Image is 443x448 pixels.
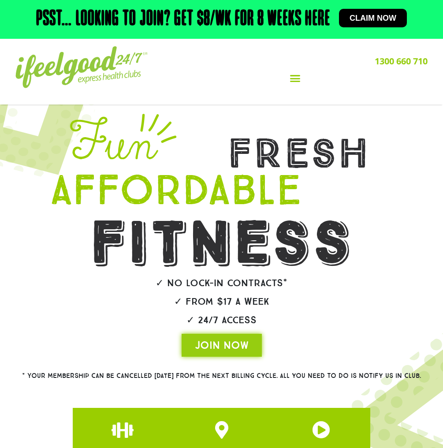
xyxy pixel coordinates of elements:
[9,278,434,288] h2: ✓ No lock-in contracts*
[9,315,434,325] h2: ✓ 24/7 Access
[350,14,396,22] span: Claim now
[182,334,262,357] a: JOIN NOW
[114,421,131,439] a: JOIN ONE OF OUR CLUBS
[312,421,330,439] a: JOIN ONE OF OUR CLUBS
[9,297,434,306] h2: ✓ From $17 a week
[375,55,428,67] a: 1300 660 710
[36,9,330,30] h2: Psst… Looking to join? Get $8/wk for 8 weeks here
[15,373,428,379] h2: * Your membership can be cancelled [DATE] from the next billing cycle. All you need to do is noti...
[195,338,249,352] span: JOIN NOW
[339,9,407,27] a: Claim now
[163,70,428,87] div: Menu Toggle
[213,421,231,439] a: JOIN ONE OF OUR CLUBS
